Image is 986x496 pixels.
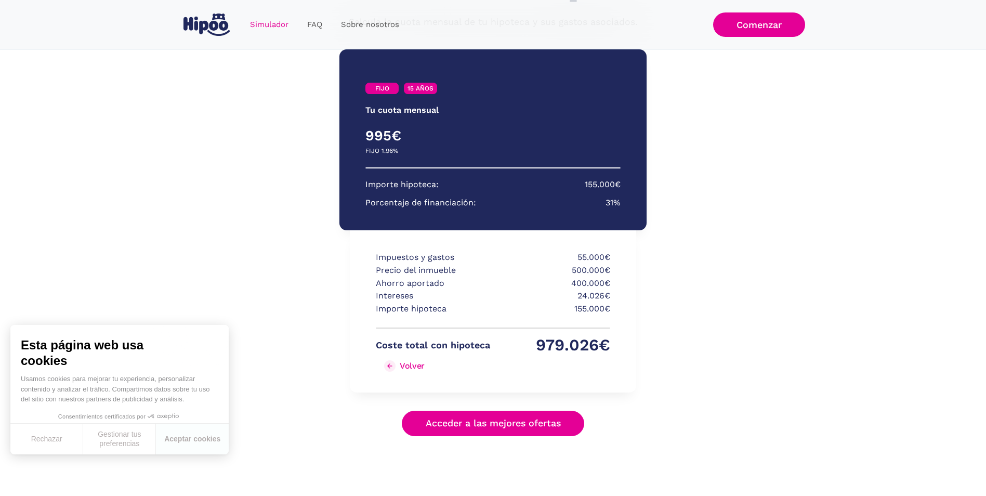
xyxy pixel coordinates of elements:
[496,339,610,352] p: 979.026€
[496,290,610,303] p: 24.026€
[365,83,399,94] a: FIJO
[376,251,490,264] p: Impuestos y gastos
[365,178,439,191] p: Importe hipoteca:
[365,145,398,158] p: FIJO 1.96%
[365,197,476,210] p: Porcentaje de financiación:
[496,251,610,264] p: 55.000€
[181,9,232,40] a: home
[376,339,490,352] p: Coste total con hipoteca
[298,15,332,35] a: FAQ
[400,361,425,371] div: Volver
[404,83,437,94] a: 15 AÑOS
[332,15,409,35] a: Sobre nosotros
[376,290,490,303] p: Intereses
[365,127,493,145] h4: 995€
[259,39,727,456] div: Simulador Form success
[376,303,490,316] p: Importe hipoteca
[402,411,585,436] a: Acceder a las mejores ofertas
[376,358,490,374] a: Volver
[496,277,610,290] p: 400.000€
[365,104,439,117] p: Tu cuota mensual
[585,178,621,191] p: 155.000€
[713,12,805,37] a: Comenzar
[606,197,621,210] p: 31%
[496,303,610,316] p: 155.000€
[241,15,298,35] a: Simulador
[376,277,490,290] p: Ahorro aportado
[376,264,490,277] p: Precio del inmueble
[496,264,610,277] p: 500.000€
